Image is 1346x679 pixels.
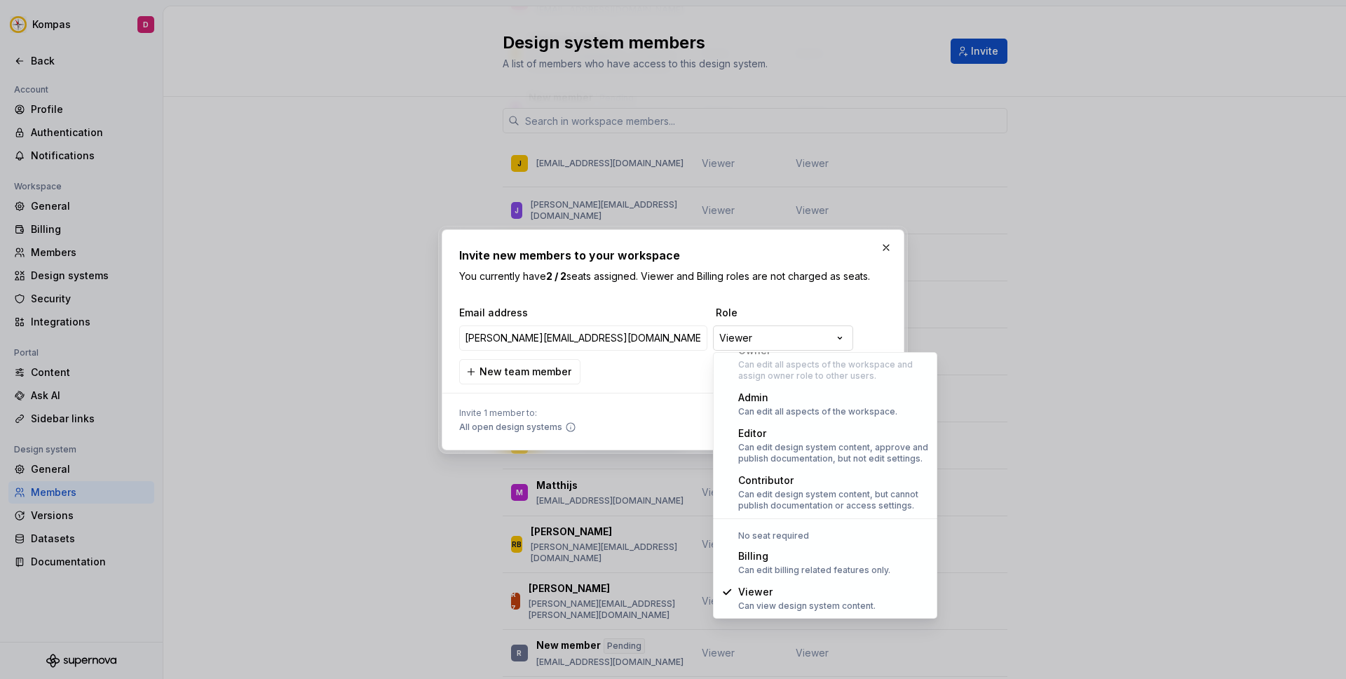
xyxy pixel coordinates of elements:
[738,359,929,382] div: Can edit all aspects of the workspace and assign owner role to other users.
[738,586,773,598] span: Viewer
[738,427,766,439] span: Editor
[738,489,929,511] div: Can edit design system content, but cannot publish documentation or access settings.
[738,550,768,562] span: Billing
[738,442,929,464] div: Can edit design system content, approve and publish documentation, but not edit settings.
[738,600,876,612] div: Can view design system content.
[716,530,934,542] div: No seat required
[738,565,890,576] div: Can edit billing related features only.
[738,474,794,486] span: Contributor
[738,391,768,403] span: Admin
[738,406,897,417] div: Can edit all aspects of the workspace.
